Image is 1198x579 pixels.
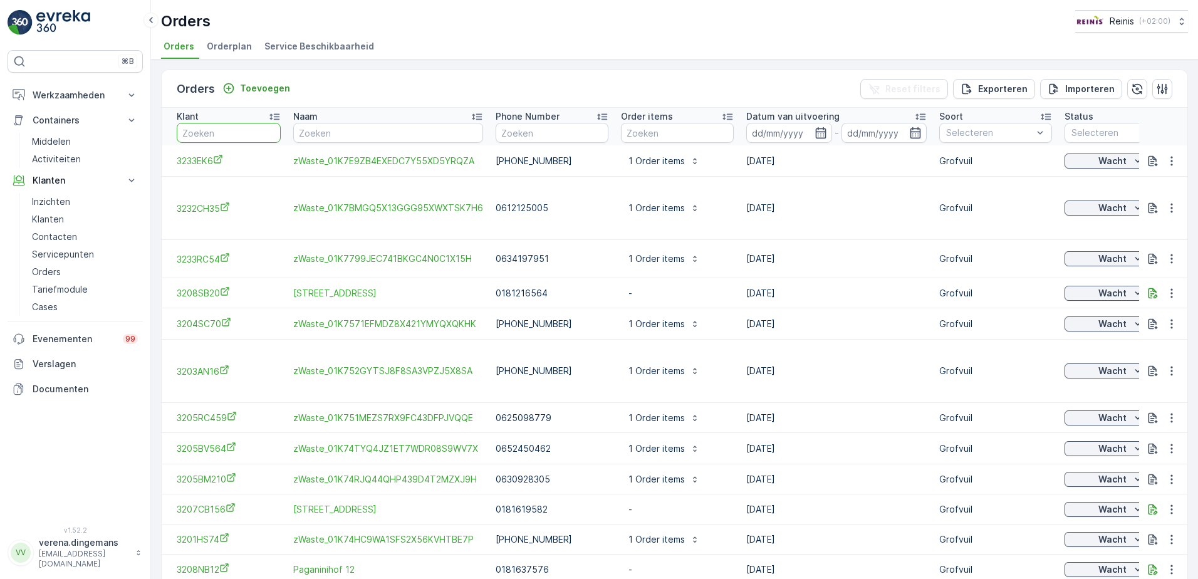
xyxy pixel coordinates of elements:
p: 0634197951 [496,253,608,265]
span: 3208NB12 [177,563,281,576]
input: Zoeken [177,123,281,143]
p: Contacten [32,231,77,243]
button: 1 Order items [621,361,707,381]
p: Order items [621,110,673,123]
p: Grofvuil [939,155,1052,167]
button: Containers [8,108,143,133]
p: Selecteren [1071,127,1158,139]
button: Reset filters [860,79,948,99]
p: 1 Order items [628,473,685,486]
a: Contacten [27,228,143,246]
p: Wacht [1098,318,1127,330]
p: Naam [293,110,318,123]
p: - [628,503,726,516]
p: Grofvuil [939,318,1052,330]
p: Klanten [32,213,64,226]
p: Exporteren [978,83,1028,95]
span: 3208SB20 [177,286,281,300]
p: 1 Order items [628,412,685,424]
a: Middelen [27,133,143,150]
a: Inzichten [27,193,143,211]
span: 3232CH35 [177,202,281,215]
p: Phone Number [496,110,560,123]
p: Inzichten [32,196,70,208]
p: 1 Order items [628,318,685,330]
a: zWaste_01K74TYQ4JZ1ET7WDR08S9WV7X [293,442,483,455]
p: Reinis [1110,15,1134,28]
button: Toevoegen [217,81,295,96]
p: Grofvuil [939,202,1052,214]
p: 0612125005 [496,202,608,214]
button: Wacht [1065,562,1177,577]
p: Wacht [1098,253,1127,265]
p: Grofvuil [939,503,1052,516]
input: Zoeken [621,123,734,143]
p: Wacht [1098,563,1127,576]
p: Servicepunten [32,248,94,261]
button: Werkzaamheden [8,83,143,108]
div: VV [11,543,31,563]
p: Activiteiten [32,153,81,165]
p: 0181216564 [496,287,608,300]
p: Wacht [1098,533,1127,546]
a: 3203AN16 [177,365,281,378]
p: Orders [32,266,61,278]
a: Servicepunten [27,246,143,263]
p: 1 Order items [628,533,685,546]
a: zWaste_01K7799JEC741BKGC4N0C1X15H [293,253,483,265]
button: 1 Order items [621,314,707,334]
a: zWaste_01K752GYTSJ8F8SA3VPZJ5X8SA [293,365,483,377]
button: Wacht [1065,154,1177,169]
span: [STREET_ADDRESS] [293,287,483,300]
p: Documenten [33,383,138,395]
p: Grofvuil [939,253,1052,265]
td: [DATE] [740,494,933,524]
p: Importeren [1065,83,1115,95]
p: Wacht [1098,287,1127,300]
button: Exporteren [953,79,1035,99]
a: Evenementen99 [8,326,143,352]
span: v 1.52.2 [8,526,143,534]
p: Selecteren [946,127,1033,139]
p: Werkzaamheden [33,89,118,102]
p: Grofvuil [939,533,1052,546]
button: Importeren [1040,79,1122,99]
span: 3205BV564 [177,442,281,455]
a: Hobostraat 20 [293,287,483,300]
button: 1 Order items [621,198,707,218]
p: [PHONE_NUMBER] [496,318,608,330]
p: ⌘B [122,56,134,66]
span: Orders [164,40,194,53]
td: [DATE] [740,308,933,340]
span: Service Beschikbaarheid [264,40,374,53]
img: logo_light-DOdMpM7g.png [36,10,90,35]
button: Wacht [1065,532,1177,547]
span: 3201HS74 [177,533,281,546]
p: 0625098779 [496,412,608,424]
span: zWaste_01K74RJQ44QHP439D4T2MZXJ9H [293,473,483,486]
a: 3205RC459 [177,411,281,424]
a: zWaste_01K74HC9WA1SFS2X56KVHTBE7P [293,533,483,546]
button: Wacht [1065,410,1177,425]
p: Status [1065,110,1093,123]
p: Klant [177,110,199,123]
p: - [835,125,839,140]
p: Wacht [1098,442,1127,455]
a: zWaste_01K7BMGQ5X13GGG95XWXTSK7H6 [293,202,483,214]
a: 3233RC54 [177,253,281,266]
p: Orders [161,11,211,31]
p: Wacht [1098,202,1127,214]
a: 3205BM210 [177,472,281,486]
a: Activiteiten [27,150,143,168]
a: Orders [27,263,143,281]
a: Paganinihof 12 [293,563,483,576]
td: [DATE] [740,240,933,278]
p: Wacht [1098,473,1127,486]
input: Zoeken [293,123,483,143]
